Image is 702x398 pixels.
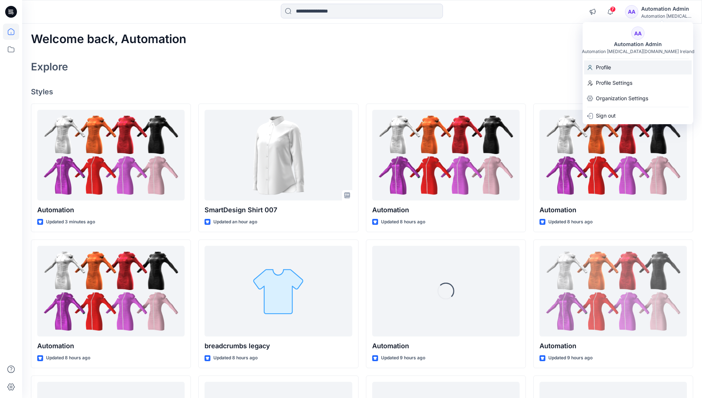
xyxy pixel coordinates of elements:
[596,76,632,90] p: Profile Settings
[539,110,687,201] a: Automation
[381,218,425,226] p: Updated 8 hours ago
[583,91,693,105] a: Organization Settings
[372,341,520,351] p: Automation
[205,205,352,215] p: SmartDesign Shirt 007
[631,27,645,40] div: AA
[539,341,687,351] p: Automation
[213,218,257,226] p: Updated an hour ago
[596,109,616,123] p: Sign out
[372,110,520,201] a: Automation
[37,205,185,215] p: Automation
[31,32,186,46] h2: Welcome back, Automation
[539,246,687,337] a: Automation
[31,61,68,73] h2: Explore
[381,354,425,362] p: Updated 9 hours ago
[46,354,90,362] p: Updated 8 hours ago
[548,218,593,226] p: Updated 8 hours ago
[31,87,693,96] h4: Styles
[205,341,352,351] p: breadcrumbs legacy
[548,354,593,362] p: Updated 9 hours ago
[610,6,616,12] span: 7
[205,110,352,201] a: SmartDesign Shirt 007
[582,49,694,54] div: Automation [MEDICAL_DATA][DOMAIN_NAME] Ireland
[596,91,648,105] p: Organization Settings
[205,246,352,337] a: breadcrumbs legacy
[610,40,666,49] div: Automation Admin
[539,205,687,215] p: Automation
[641,4,693,13] div: Automation Admin
[641,13,693,19] div: Automation [MEDICAL_DATA]...
[596,60,611,74] p: Profile
[625,5,638,18] div: AA
[213,354,258,362] p: Updated 8 hours ago
[37,110,185,201] a: Automation
[37,246,185,337] a: Automation
[583,76,693,90] a: Profile Settings
[46,218,95,226] p: Updated 3 minutes ago
[372,205,520,215] p: Automation
[583,60,693,74] a: Profile
[37,341,185,351] p: Automation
